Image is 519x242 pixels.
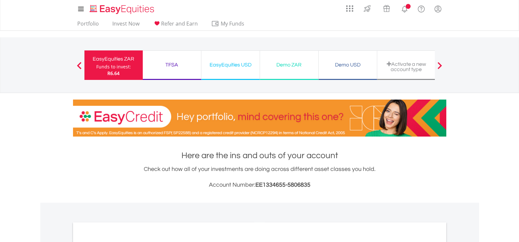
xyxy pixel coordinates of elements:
[88,4,157,15] img: EasyEquities_Logo.png
[255,182,310,188] span: EE1334655-5806835
[413,2,430,15] a: FAQ's and Support
[150,20,200,30] a: Refer and Earn
[396,2,413,15] a: Notifications
[73,165,446,190] div: Check out how all of your investments are doing across different asset classes you hold.
[342,2,358,12] a: AppsGrid
[87,2,157,15] a: Home page
[73,100,446,137] img: EasyCredit Promotion Banner
[73,150,446,161] h1: Here are the ins and outs of your account
[147,60,197,69] div: TFSA
[110,20,142,30] a: Invest Now
[161,20,198,27] span: Refer and Earn
[264,60,314,69] div: Demo ZAR
[205,60,256,69] div: EasyEquities USD
[381,3,392,14] img: vouchers-v2.svg
[346,5,353,12] img: grid-menu-icon.svg
[88,54,139,64] div: EasyEquities ZAR
[107,70,120,76] span: R6.64
[377,2,396,14] a: Vouchers
[430,2,446,16] a: My Profile
[381,61,432,72] div: Activate a new account type
[73,180,446,190] h3: Account Number:
[211,19,254,28] span: My Funds
[323,60,373,69] div: Demo USD
[96,64,131,70] div: Funds to invest:
[75,20,102,30] a: Portfolio
[362,3,373,14] img: thrive-v2.svg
